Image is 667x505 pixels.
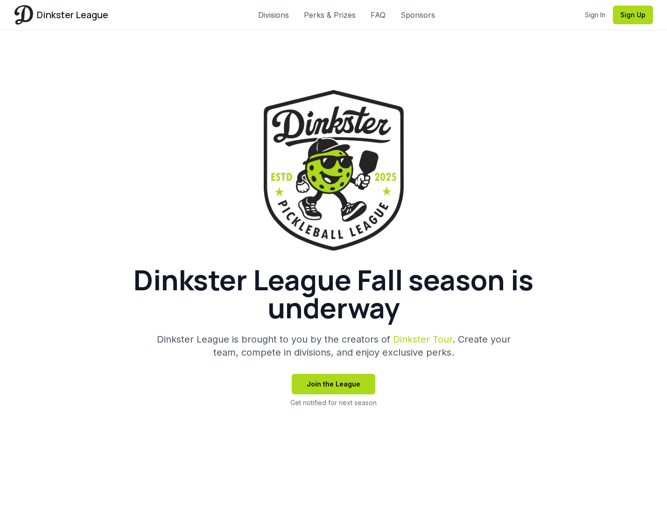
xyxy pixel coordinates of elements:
[485,264,653,458] iframe: chat widget
[37,8,108,21] span: Dinkster League
[292,374,375,394] button: Join the League
[371,9,386,21] a: FAQ
[400,9,435,21] a: Sponsors
[258,9,289,21] a: Divisions
[290,398,377,407] p: Get notified for next season
[393,334,452,345] a: Dinkster Tour
[264,90,404,251] img: Dinkster League
[623,463,653,491] iframe: chat widget
[304,9,356,21] a: Perks & Prizes
[613,6,653,24] button: Sign Up
[14,5,33,24] img: Dinkster
[14,5,108,24] a: Dinkster League
[585,10,605,20] a: Sign In
[110,266,558,322] h1: Dinkster League Fall season is underway
[154,333,513,359] p: Dinkster League is brought to you by the creators of . Create your team, compete in divisions, an...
